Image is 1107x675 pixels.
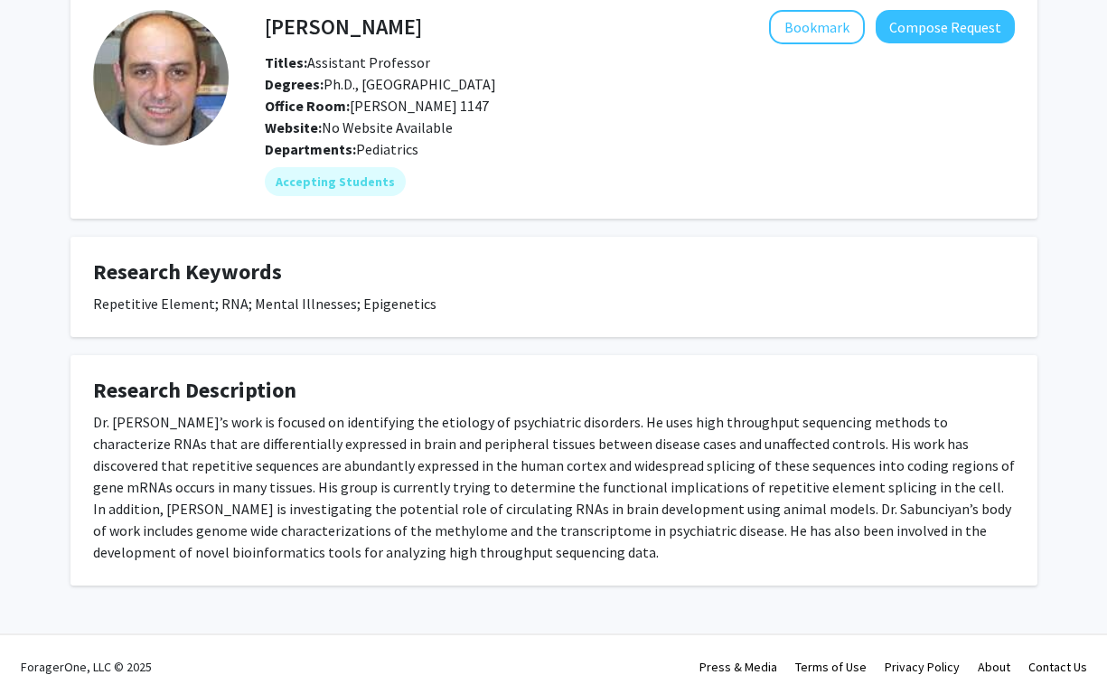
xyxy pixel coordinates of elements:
a: Terms of Use [795,659,867,675]
div: Dr. [PERSON_NAME]’s work is focused on identifying the etiology of psychiatric disorders. He uses... [93,411,1015,563]
b: Degrees: [265,75,324,93]
b: Titles: [265,53,307,71]
b: Website: [265,118,322,136]
b: Office Room: [265,97,350,115]
iframe: Chat [14,594,77,661]
mat-chip: Accepting Students [265,167,406,196]
a: About [978,659,1010,675]
b: Departments: [265,140,356,158]
a: Press & Media [699,659,777,675]
h4: Research Description [93,378,1015,404]
span: Pediatrics [356,140,418,158]
h4: [PERSON_NAME] [265,10,422,43]
button: Add Sarven Sabunciyan to Bookmarks [769,10,865,44]
span: Assistant Professor [265,53,430,71]
span: Ph.D., [GEOGRAPHIC_DATA] [265,75,496,93]
button: Compose Request to Sarven Sabunciyan [876,10,1015,43]
div: Repetitive Element; RNA; Mental Illnesses; Epigenetics [93,293,1015,314]
h4: Research Keywords [93,259,1015,286]
span: [PERSON_NAME] 1147 [265,97,489,115]
img: Profile Picture [93,10,229,145]
a: Contact Us [1028,659,1087,675]
a: Privacy Policy [885,659,960,675]
span: No Website Available [265,118,453,136]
